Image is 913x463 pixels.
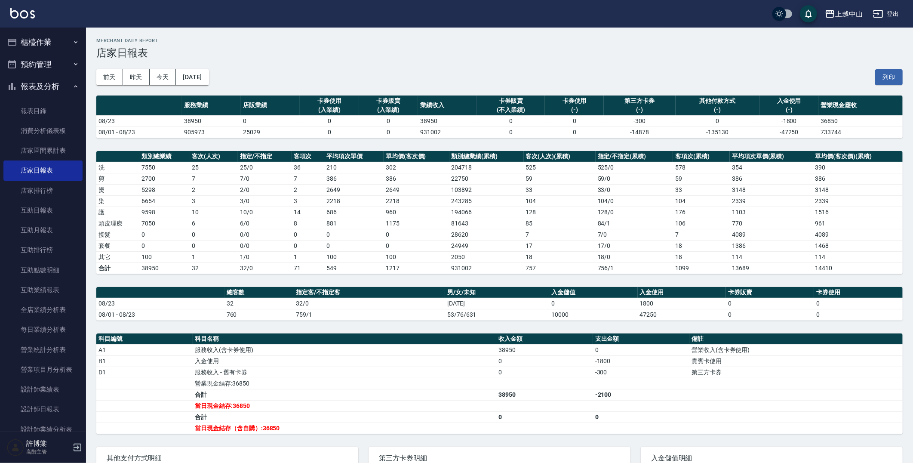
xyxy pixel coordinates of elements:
[593,344,689,355] td: 0
[673,240,730,251] td: 18
[449,251,524,262] td: 2050
[10,8,35,19] img: Logo
[139,207,190,218] td: 9598
[193,411,496,423] td: 合計
[3,141,83,161] a: 店家區間累計表
[813,262,903,274] td: 14410
[813,173,903,184] td: 386
[730,218,813,229] td: 770
[96,47,903,59] h3: 店家日報表
[3,31,83,53] button: 櫃檯作業
[730,184,813,195] td: 3148
[139,173,190,184] td: 2700
[730,195,813,207] td: 2339
[26,439,70,448] h5: 許博棠
[96,240,139,251] td: 套餐
[673,173,730,184] td: 59
[676,127,759,138] td: -135130
[292,218,324,229] td: 8
[292,229,324,240] td: 0
[96,115,182,127] td: 08/23
[813,240,903,251] td: 1468
[596,251,673,262] td: 18 / 0
[604,127,675,138] td: -14878
[96,207,139,218] td: 護
[524,240,596,251] td: 17
[96,333,903,434] table: a dense table
[361,105,416,114] div: (入業績)
[3,121,83,141] a: 消費分析儀表板
[524,229,596,240] td: 7
[384,162,449,173] td: 302
[139,218,190,229] td: 7050
[496,355,593,367] td: 0
[800,5,817,22] button: save
[418,115,477,127] td: 38950
[190,207,238,218] td: 10
[96,151,903,274] table: a dense table
[193,367,496,378] td: 服務收入 - 舊有卡券
[139,151,190,162] th: 類別總業績
[96,69,123,85] button: 前天
[238,173,292,184] td: 7 / 0
[673,229,730,240] td: 7
[96,287,903,321] table: a dense table
[300,115,359,127] td: 0
[238,218,292,229] td: 6 / 0
[678,105,757,114] div: (-)
[123,69,150,85] button: 昨天
[593,389,689,400] td: -2100
[294,309,446,320] td: 759/1
[361,96,416,105] div: 卡券販賣
[384,229,449,240] td: 0
[292,240,324,251] td: 0
[238,240,292,251] td: 0 / 0
[449,173,524,184] td: 22750
[524,262,596,274] td: 757
[193,389,496,400] td: 合計
[3,75,83,98] button: 報表及分析
[813,251,903,262] td: 114
[813,151,903,162] th: 單均價(客次價)(累積)
[324,262,384,274] td: 549
[549,309,637,320] td: 10000
[193,378,496,389] td: 營業現金結存:36850
[190,184,238,195] td: 2
[182,115,241,127] td: 38950
[813,184,903,195] td: 3148
[638,298,726,309] td: 1800
[449,184,524,195] td: 103892
[241,96,300,116] th: 店販業績
[139,229,190,240] td: 0
[875,69,903,85] button: 列印
[818,96,903,116] th: 營業現金應收
[813,218,903,229] td: 961
[190,262,238,274] td: 32
[96,355,193,367] td: B1
[292,251,324,262] td: 1
[835,9,863,19] div: 上越中山
[384,151,449,162] th: 單均價(客次價)
[3,320,83,340] a: 每日業績分析表
[3,399,83,419] a: 設計師日報表
[3,300,83,320] a: 全店業績分析表
[324,173,384,184] td: 386
[524,207,596,218] td: 128
[676,115,759,127] td: 0
[176,69,209,85] button: [DATE]
[384,240,449,251] td: 0
[384,251,449,262] td: 100
[324,229,384,240] td: 0
[596,262,673,274] td: 756/1
[651,454,892,463] span: 入金儲值明細
[449,207,524,218] td: 194066
[449,218,524,229] td: 81643
[689,355,903,367] td: 貴賓卡使用
[596,195,673,207] td: 104 / 0
[324,218,384,229] td: 881
[730,207,813,218] td: 1103
[292,184,324,195] td: 2
[238,162,292,173] td: 25 / 0
[477,127,545,138] td: 0
[182,96,241,116] th: 服務業績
